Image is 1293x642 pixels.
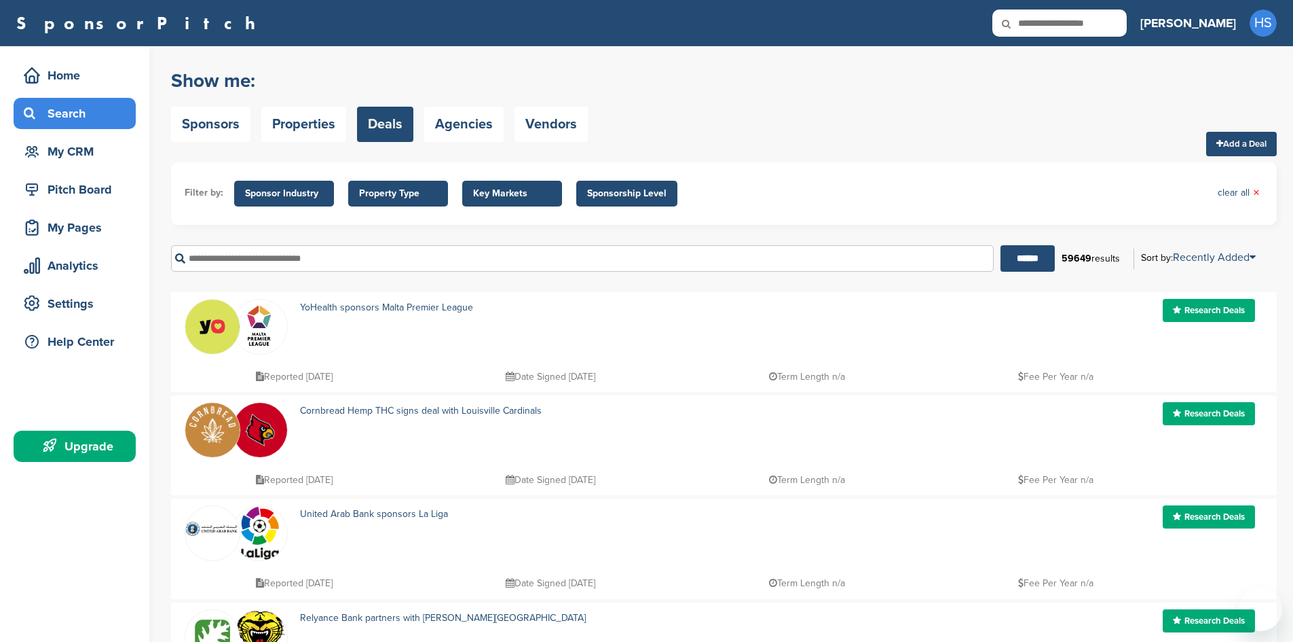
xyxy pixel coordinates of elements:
img: 525644331 17898828333253369 2166898335964047711 n [185,300,240,354]
a: Relyance Bank partners with [PERSON_NAME][GEOGRAPHIC_DATA] [300,612,586,624]
a: My CRM [14,136,136,167]
a: Vendors [514,107,588,142]
p: Date Signed [DATE] [506,575,595,592]
a: Add a Deal [1206,132,1277,156]
p: Fee Per Year n/a [1018,575,1093,592]
a: YoHealth sponsors Malta Premier League [300,302,473,313]
a: SponsorPitch [16,14,264,32]
span: × [1253,185,1260,200]
a: Recently Added [1173,251,1256,264]
a: United Arab Bank sponsors La Liga [300,508,448,520]
p: Term Length n/a [769,368,845,385]
a: Upgrade [14,431,136,462]
span: Key Markets [473,186,551,201]
a: Search [14,98,136,129]
a: Analytics [14,250,136,281]
a: Research Deals [1163,609,1255,632]
a: Deals [357,107,413,142]
img: 6eae1oa 400x400 [185,403,240,457]
h3: [PERSON_NAME] [1140,14,1236,33]
a: My Pages [14,212,136,243]
span: Property Type [359,186,437,201]
a: Research Deals [1163,505,1255,529]
p: Reported [DATE] [256,471,333,488]
div: Help Center [20,329,136,354]
div: My CRM [20,139,136,164]
img: Group 244 [233,300,287,354]
p: Fee Per Year n/a [1018,471,1093,488]
div: Home [20,63,136,88]
p: Term Length n/a [769,471,845,488]
span: HS [1250,10,1277,37]
p: Date Signed [DATE] [506,471,595,488]
div: Search [20,101,136,126]
p: Date Signed [DATE] [506,368,595,385]
a: [PERSON_NAME] [1140,8,1236,38]
div: Sort by: [1141,252,1256,263]
div: Upgrade [20,434,136,459]
a: Pitch Board [14,174,136,205]
span: Sponsor Industry [245,186,323,201]
a: Research Deals [1163,299,1255,322]
span: Sponsorship Level [587,186,667,201]
a: Home [14,60,136,91]
p: Reported [DATE] [256,575,333,592]
img: Laliga logo [233,506,287,560]
a: clear all× [1218,185,1260,200]
a: Properties [261,107,346,142]
a: Cornbread Hemp THC signs deal with Louisville Cardinals [300,405,542,416]
div: results [1055,247,1127,270]
div: Settings [20,291,136,316]
div: My Pages [20,215,136,240]
img: Ophy wkc 400x400 [233,403,287,457]
b: 59649 [1062,253,1091,264]
iframe: Button to launch messaging window [1239,588,1282,631]
li: Filter by: [185,185,223,200]
a: Research Deals [1163,402,1255,425]
img: Data [185,521,240,537]
a: Agencies [424,107,504,142]
p: Reported [DATE] [256,368,333,385]
h2: Show me: [171,69,588,93]
a: Help Center [14,326,136,357]
p: Fee Per Year n/a [1018,368,1093,385]
div: Analytics [20,253,136,278]
a: Sponsors [171,107,250,142]
p: Term Length n/a [769,575,845,592]
a: Settings [14,288,136,319]
div: Pitch Board [20,177,136,202]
